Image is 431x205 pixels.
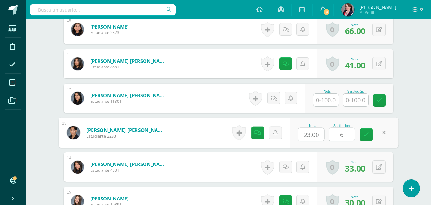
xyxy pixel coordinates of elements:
span: [PERSON_NAME] [359,4,396,10]
div: Nota: [345,22,365,27]
img: 256fac8282a297643e415d3697adb7c8.png [341,3,354,16]
input: 0-100.0 [298,128,324,141]
a: [PERSON_NAME] [PERSON_NAME] [90,58,168,64]
img: 9b1927ce670294ed17ef17710965d09b.png [71,161,84,174]
a: 0 [326,22,339,37]
a: [PERSON_NAME] [90,195,129,202]
div: Nota [298,124,327,127]
a: [PERSON_NAME] [PERSON_NAME] [90,161,168,167]
input: 0-100.0 [343,94,368,106]
span: Estudiante 11301 [90,99,168,104]
a: [PERSON_NAME] [PERSON_NAME] [90,92,168,99]
span: 66.00 [345,25,365,36]
div: Nota: [345,57,365,61]
span: Estudiante 2823 [90,30,129,35]
span: Mi Perfil [359,10,396,15]
span: 33.00 [345,163,365,174]
span: Estudiante 4831 [90,167,168,173]
img: 183a221102ea69aa048d936303a74279.png [71,92,84,105]
input: 0-100.0 [329,128,355,141]
img: 983f28cb77b17f29d6235b4da23acf3c.png [67,126,80,139]
div: Sustitución: [329,124,355,127]
input: Busca un usuario... [30,4,176,15]
a: 0 [326,160,339,175]
a: 0 [326,56,339,71]
input: 0-100.0 [313,94,339,106]
div: Nota: [345,160,365,164]
a: [PERSON_NAME] [PERSON_NAME] [86,127,166,133]
span: Estudiante 8661 [90,64,168,70]
span: 41.00 [345,60,365,71]
span: Estudiante 2283 [86,133,166,139]
img: 57573da99fe2b9ab0840d937f446c4b1.png [71,57,84,70]
a: [PERSON_NAME] [90,23,129,30]
div: Sustitución: [343,90,369,93]
div: Nota: [345,194,365,199]
span: 9 [323,8,330,16]
div: Nota [313,90,341,93]
img: 6457fdf5885c0f97894b4602f4cf97bf.png [71,23,84,36]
